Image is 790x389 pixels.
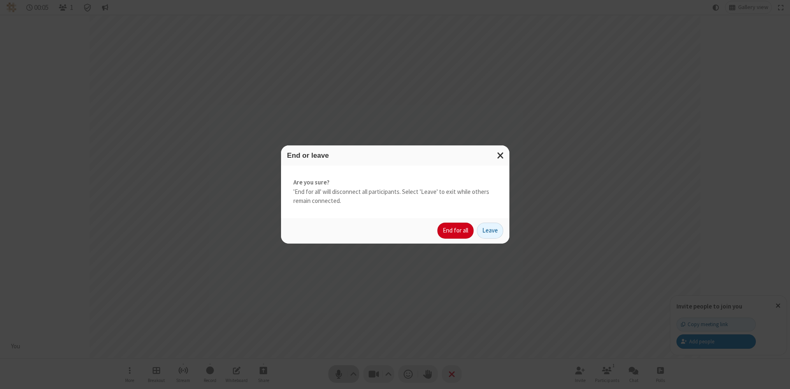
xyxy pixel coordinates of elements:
[293,178,497,187] strong: Are you sure?
[437,223,474,239] button: End for all
[492,145,509,166] button: Close modal
[281,166,509,218] div: 'End for all' will disconnect all participants. Select 'Leave' to exit while others remain connec...
[287,152,503,159] h3: End or leave
[477,223,503,239] button: Leave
